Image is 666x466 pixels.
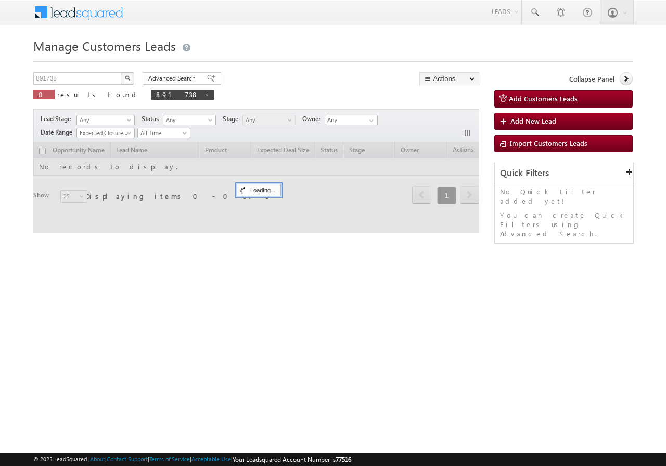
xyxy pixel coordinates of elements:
[163,115,213,125] span: Any
[90,456,105,462] a: About
[125,75,130,81] img: Search
[191,456,231,462] a: Acceptable Use
[500,187,628,206] p: No Quick Filter added yet!
[237,184,281,196] div: Loading...
[138,128,187,138] span: All Time
[495,163,633,183] div: Quick Filters
[242,115,296,125] a: Any
[302,114,325,124] span: Owner
[500,210,628,238] p: You can create Quick Filters using Advanced Search.
[76,128,135,138] a: Expected Closure Date
[233,456,351,463] span: Your Leadsquared Account Number is
[142,114,163,124] span: Status
[419,72,479,85] button: Actions
[163,115,216,125] a: Any
[76,115,135,125] a: Any
[148,74,199,83] span: Advanced Search
[77,115,131,125] span: Any
[364,115,377,126] a: Show All Items
[137,128,190,138] a: All Time
[336,456,351,463] span: 77516
[223,114,242,124] span: Stage
[57,90,140,99] span: results found
[77,128,131,138] span: Expected Closure Date
[325,115,378,125] input: Type to Search
[41,114,75,124] span: Lead Stage
[510,116,556,125] span: Add New Lead
[33,37,176,54] span: Manage Customers Leads
[39,90,49,99] span: 0
[33,455,351,464] span: © 2025 LeadSquared | | | | |
[243,115,292,125] span: Any
[107,456,148,462] a: Contact Support
[510,139,587,148] span: Import Customers Leads
[41,128,76,137] span: Date Range
[149,456,190,462] a: Terms of Service
[569,74,614,84] span: Collapse Panel
[156,90,199,99] span: 891738
[509,94,578,103] span: Add Customers Leads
